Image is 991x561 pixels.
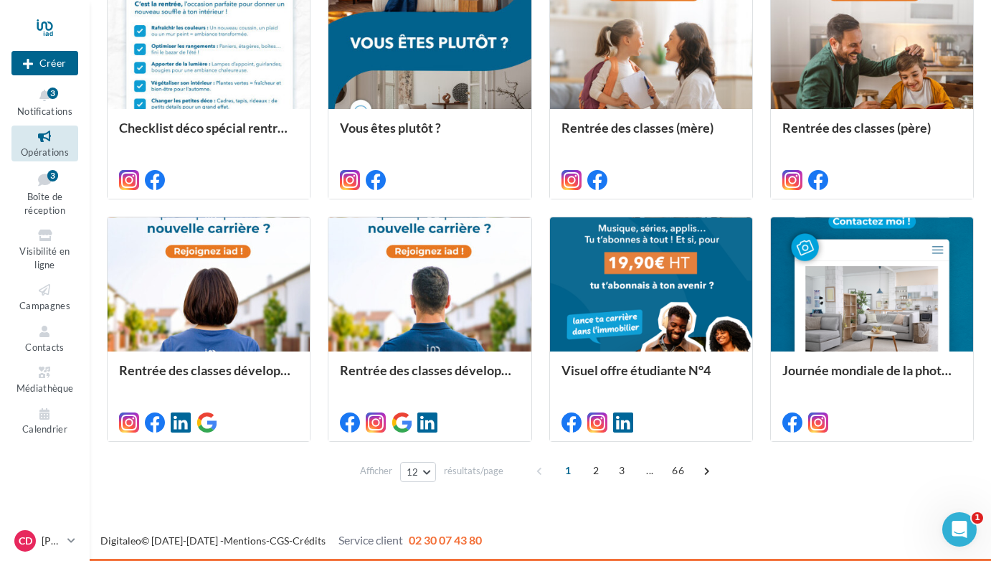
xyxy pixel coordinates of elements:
[19,534,32,548] span: CD
[60,83,71,95] img: tab_domain_overview_orange.svg
[340,363,519,392] div: Rentrée des classes développement (conseiller)
[444,464,503,478] span: résultats/page
[782,363,962,392] div: Journée mondiale de la photographie
[11,167,78,220] a: Boîte de réception3
[100,534,141,547] a: Digitaleo
[119,363,298,392] div: Rentrée des classes développement (conseillère)
[360,464,392,478] span: Afficher
[11,51,78,75] div: Nouvelle campagne
[22,424,67,435] span: Calendrier
[181,85,217,94] div: Mots-clés
[16,382,74,394] span: Médiathèque
[40,23,70,34] div: v 4.0.25
[11,85,78,120] button: Notifications 3
[556,459,579,482] span: 1
[407,466,419,478] span: 12
[119,121,298,149] div: Checklist déco spécial rentrée
[47,170,58,181] div: 3
[338,533,403,547] span: Service client
[42,534,62,548] p: [PERSON_NAME]
[17,105,72,117] span: Notifications
[340,121,519,149] div: Vous êtes plutôt ?
[270,534,289,547] a: CGS
[23,37,34,49] img: website_grey.svg
[11,321,78,356] a: Contacts
[25,341,65,353] span: Contacts
[11,362,78,397] a: Médiathèque
[610,459,633,482] span: 3
[11,126,78,161] a: Opérations
[11,51,78,75] button: Créer
[584,459,607,482] span: 2
[782,121,962,149] div: Rentrée des classes (père)
[972,512,983,524] span: 1
[11,403,78,438] a: Calendrier
[561,363,741,392] div: Visuel offre étudiante N°4
[400,462,437,482] button: 12
[37,37,162,49] div: Domaine: [DOMAIN_NAME]
[11,527,78,555] a: CD [PERSON_NAME]
[11,225,78,273] a: Visibilité en ligne
[11,279,78,314] a: Campagnes
[409,533,482,547] span: 02 30 07 43 80
[293,534,326,547] a: Crédits
[100,534,482,547] span: © [DATE]-[DATE] - - -
[75,85,110,94] div: Domaine
[21,146,69,158] span: Opérations
[19,245,70,270] span: Visibilité en ligne
[19,300,70,311] span: Campagnes
[942,512,977,547] iframe: Intercom live chat
[561,121,741,149] div: Rentrée des classes (mère)
[23,23,34,34] img: logo_orange.svg
[165,83,176,95] img: tab_keywords_by_traffic_grey.svg
[24,191,65,216] span: Boîte de réception
[638,459,661,482] span: ...
[666,459,690,482] span: 66
[47,88,58,99] div: 3
[224,534,266,547] a: Mentions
